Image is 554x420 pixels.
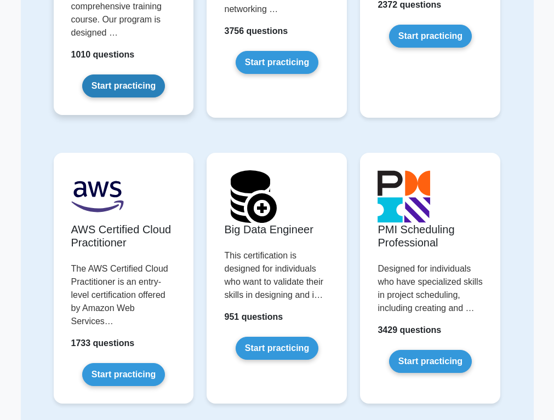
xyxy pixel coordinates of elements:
[389,25,472,48] a: Start practicing
[236,337,318,360] a: Start practicing
[82,74,165,97] a: Start practicing
[82,363,165,386] a: Start practicing
[389,350,472,373] a: Start practicing
[236,51,318,74] a: Start practicing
